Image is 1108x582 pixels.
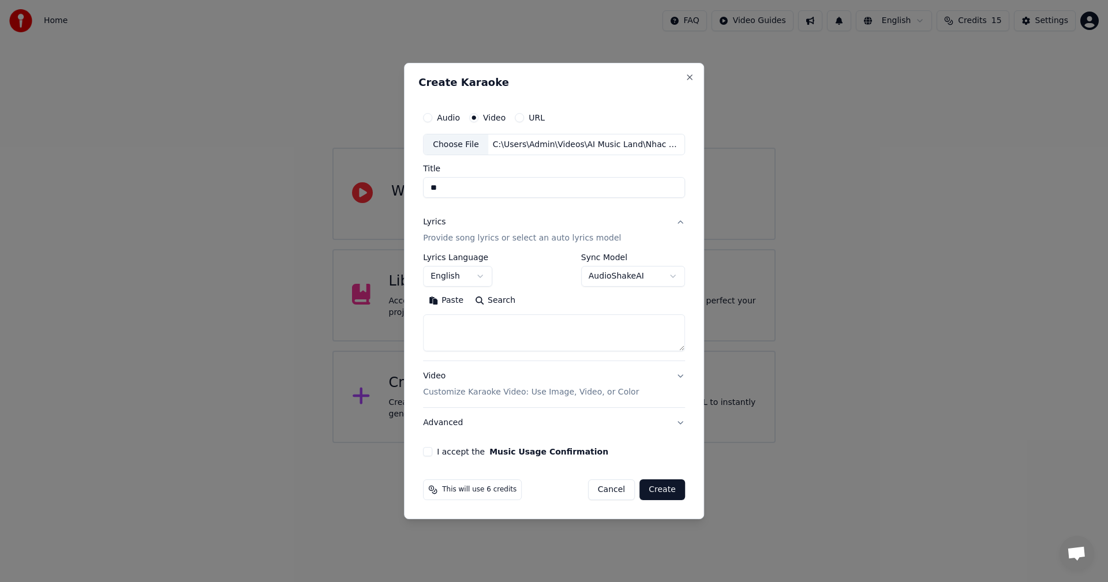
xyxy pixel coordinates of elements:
[483,114,506,122] label: Video
[437,448,608,456] label: I accept the
[588,479,635,500] button: Cancel
[442,485,516,494] span: This will use 6 credits
[488,139,684,151] div: C:\Users\Admin\Videos\AI Music Land\Nhac Viet\Tinh Cu [PERSON_NAME] Ve\TinhCuChangVe.mp4
[469,292,521,310] button: Search
[423,362,685,408] button: VideoCustomize Karaoke Video: Use Image, Video, or Color
[423,386,639,398] p: Customize Karaoke Video: Use Image, Video, or Color
[639,479,685,500] button: Create
[529,114,545,122] label: URL
[423,208,685,254] button: LyricsProvide song lyrics or select an auto lyrics model
[581,254,685,262] label: Sync Model
[423,371,639,399] div: Video
[437,114,460,122] label: Audio
[424,134,488,155] div: Choose File
[418,77,690,88] h2: Create Karaoke
[423,292,469,310] button: Paste
[423,408,685,438] button: Advanced
[423,165,685,173] label: Title
[489,448,608,456] button: I accept the
[423,217,446,228] div: Lyrics
[423,233,621,245] p: Provide song lyrics or select an auto lyrics model
[423,254,685,361] div: LyricsProvide song lyrics or select an auto lyrics model
[423,254,492,262] label: Lyrics Language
